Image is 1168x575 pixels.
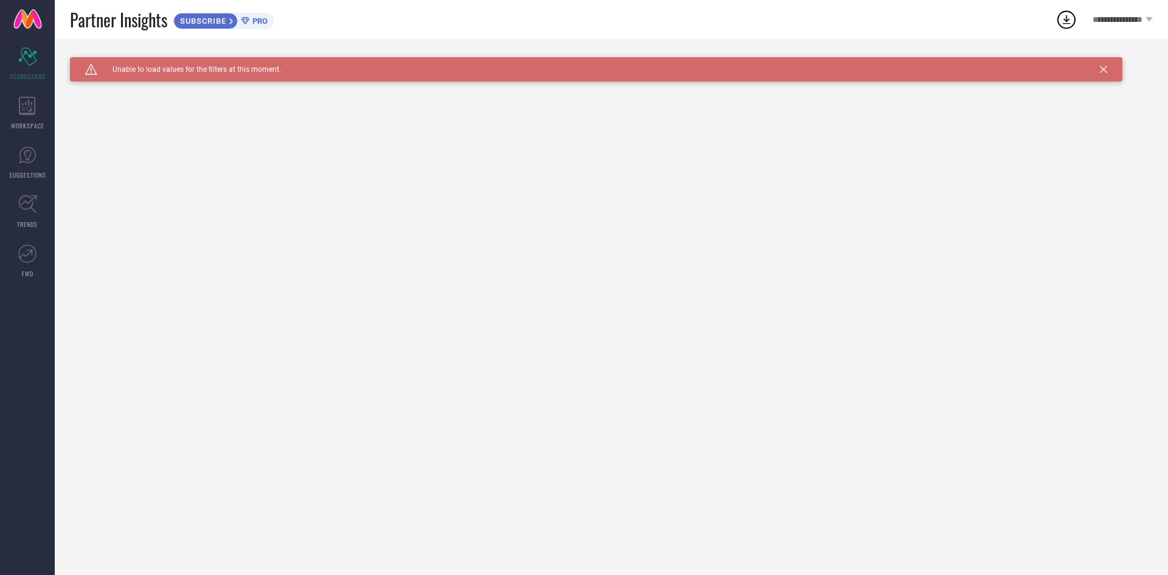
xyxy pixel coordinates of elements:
[17,220,38,229] span: TRENDS
[70,57,1153,67] div: Unable to load filters at this moment. Please try later.
[249,16,268,26] span: PRO
[11,121,44,130] span: WORKSPACE
[1055,9,1077,30] div: Open download list
[174,16,229,26] span: SUBSCRIBE
[22,269,33,278] span: FWD
[9,170,46,179] span: SUGGESTIONS
[70,7,167,32] span: Partner Insights
[173,10,274,29] a: SUBSCRIBEPRO
[10,72,46,81] span: SCORECARDS
[97,65,281,74] span: Unable to load values for the filters at this moment.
